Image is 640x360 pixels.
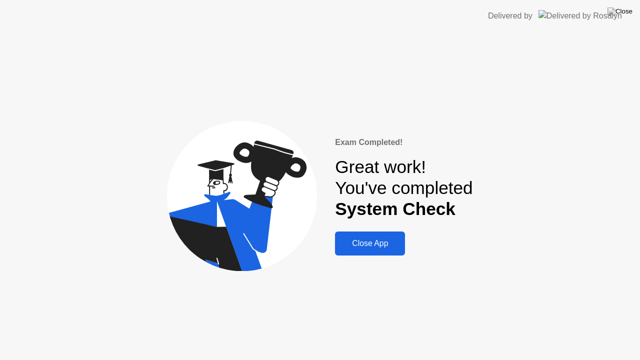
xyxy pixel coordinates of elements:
b: System Check [335,199,455,218]
div: Delivered by [488,10,532,22]
img: Delivered by Rosalyn [538,10,622,21]
div: Great work! You've completed [335,156,472,220]
button: Close App [335,231,405,255]
div: Close App [338,239,402,248]
div: Exam Completed! [335,136,472,148]
img: Close [607,7,632,15]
